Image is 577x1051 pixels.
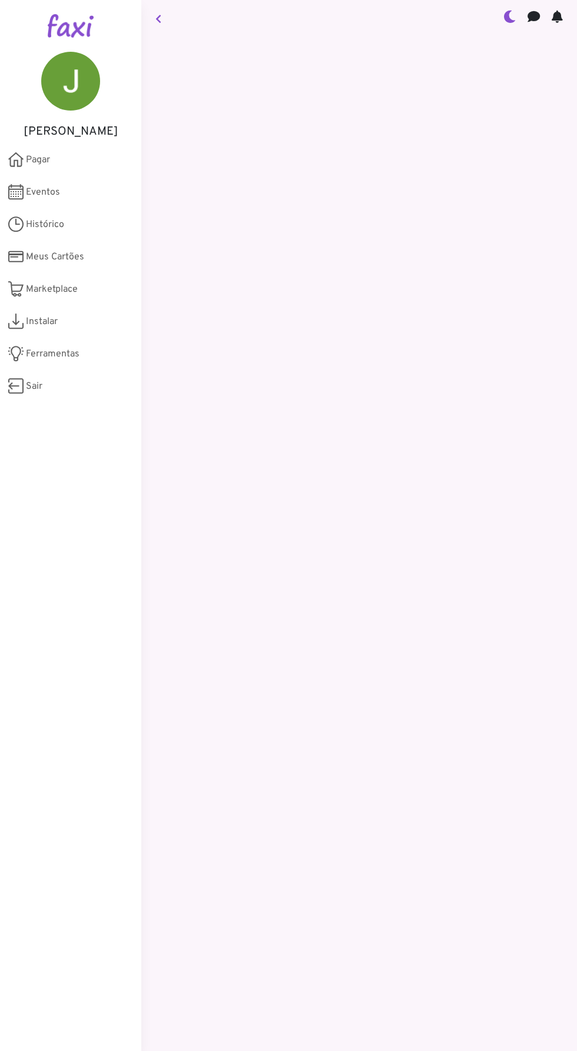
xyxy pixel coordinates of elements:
span: Pagar [26,153,50,167]
span: Sair [26,379,42,393]
span: Marketplace [26,282,78,296]
span: Ferramentas [26,347,79,361]
span: Eventos [26,185,60,199]
span: Histórico [26,218,64,232]
span: Meus Cartões [26,250,84,264]
h5: [PERSON_NAME] [18,125,124,139]
span: Instalar [26,315,58,329]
